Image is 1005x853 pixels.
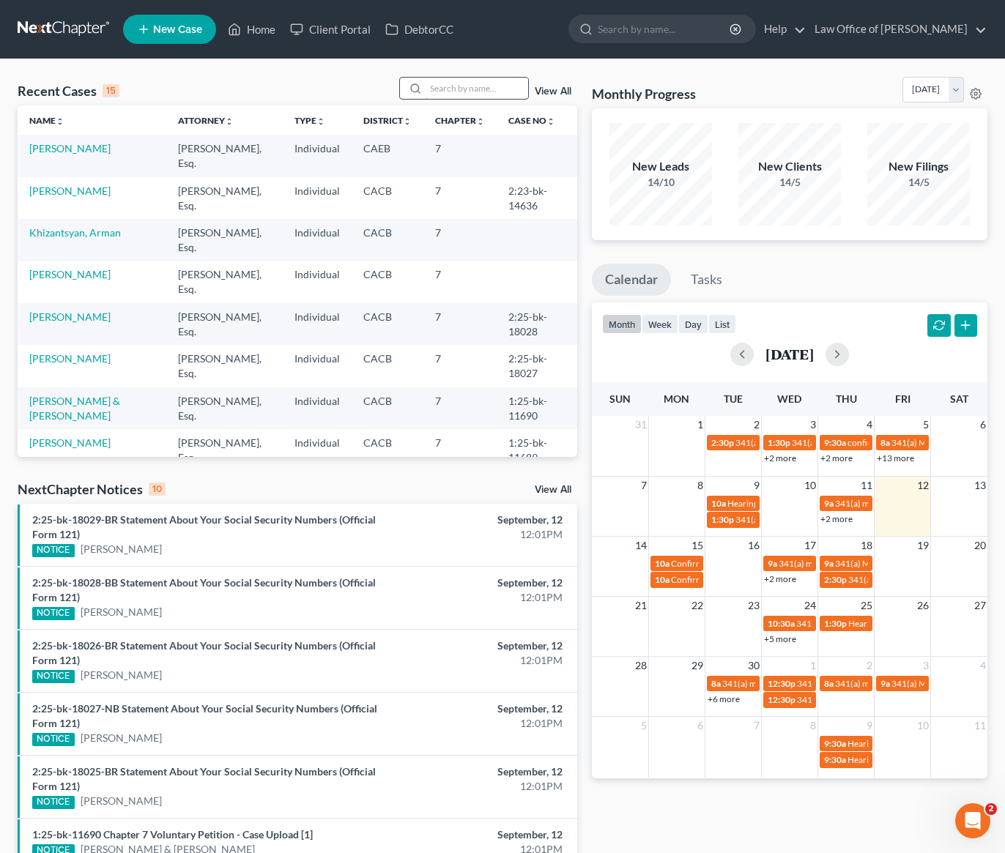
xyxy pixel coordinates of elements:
[423,429,497,471] td: 7
[764,633,796,644] a: +5 more
[396,590,563,605] div: 12:01PM
[535,86,571,97] a: View All
[708,314,736,334] button: list
[435,115,485,126] a: Chapterunfold_more
[727,498,919,509] span: Hearing for [PERSON_NAME] & [PERSON_NAME]
[807,16,987,42] a: Law Office of [PERSON_NAME]
[283,261,352,303] td: Individual
[848,754,962,765] span: Hearing for [PERSON_NAME]
[29,185,111,197] a: [PERSON_NAME]
[796,618,938,629] span: 341(a) meeting for [PERSON_NAME]
[711,678,721,689] span: 8a
[973,717,987,734] span: 11
[153,24,202,35] span: New Case
[824,558,834,569] span: 9a
[738,158,841,175] div: New Clients
[352,177,423,219] td: CACB
[32,828,313,841] a: 1:25-bk-11690 Chapter 7 Voluntary Petition - Case Upload [1]
[508,115,555,126] a: Case Nounfold_more
[671,558,837,569] span: Confirmation hearing for [PERSON_NAME]
[602,314,642,334] button: month
[149,483,166,496] div: 10
[824,574,847,585] span: 2:30p
[797,694,939,705] span: 341(a) Meeting for [PERSON_NAME]
[423,387,497,429] td: 7
[396,827,563,842] div: September, 12
[283,177,352,219] td: Individual
[497,345,577,387] td: 2:25-bk-18027
[598,15,732,42] input: Search by name...
[809,657,817,674] span: 1
[29,268,111,280] a: [PERSON_NAME]
[423,219,497,261] td: 7
[352,345,423,387] td: CACB
[916,477,930,494] span: 12
[752,477,761,494] span: 9
[220,16,283,42] a: Home
[352,387,423,429] td: CACB
[867,158,970,175] div: New Filings
[764,573,796,584] a: +2 more
[166,303,283,345] td: [PERSON_NAME], Esq.
[859,537,874,554] span: 18
[497,177,577,219] td: 2:23-bk-14636
[820,452,853,463] a: +2 more
[803,597,817,614] span: 24
[764,452,796,463] a: +2 more
[655,558,670,569] span: 10a
[696,477,705,494] span: 8
[824,678,834,689] span: 8a
[225,117,234,126] i: unfold_more
[166,219,283,261] td: [PERSON_NAME], Esq.
[396,653,563,668] div: 12:01PM
[497,429,577,471] td: 1:25-bk-11689
[32,670,75,683] div: NOTICE
[973,477,987,494] span: 13
[768,618,795,629] span: 10:30a
[735,437,877,448] span: 341(a) meeting for [PERSON_NAME]
[642,314,678,334] button: week
[634,597,648,614] span: 21
[166,429,283,471] td: [PERSON_NAME], Esq.
[757,16,806,42] a: Help
[955,803,990,838] iframe: Intercom live chat
[865,657,874,674] span: 2
[81,794,162,808] a: [PERSON_NAME]
[792,437,933,448] span: 341(a) meeting for [PERSON_NAME]
[746,657,761,674] span: 30
[32,607,75,620] div: NOTICE
[29,226,121,239] a: Khizantsyan, Arman
[32,796,75,809] div: NOTICE
[765,346,814,362] h2: [DATE]
[916,597,930,614] span: 26
[921,416,930,433] span: 5
[768,678,796,689] span: 12:30p
[29,436,111,449] a: [PERSON_NAME]
[865,717,874,734] span: 9
[696,717,705,734] span: 6
[426,78,528,99] input: Search by name...
[476,117,485,126] i: unfold_more
[423,345,497,387] td: 7
[985,803,997,815] span: 2
[708,693,740,704] a: +6 more
[803,477,817,494] span: 10
[768,437,790,448] span: 1:30p
[678,314,708,334] button: day
[768,694,796,705] span: 12:30p
[497,303,577,345] td: 2:25-bk-18028
[711,437,734,448] span: 2:30p
[895,392,911,405] span: Fri
[824,437,846,448] span: 9:30a
[283,16,378,42] a: Client Portal
[546,117,555,126] i: unfold_more
[916,537,930,554] span: 19
[352,135,423,176] td: CAEB
[81,605,162,619] a: [PERSON_NAME]
[396,764,563,779] div: September, 12
[803,537,817,554] span: 17
[973,537,987,554] span: 20
[166,387,283,429] td: [PERSON_NAME], Esq.
[166,177,283,219] td: [PERSON_NAME], Esq.
[835,678,906,689] span: 341(a) meeting for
